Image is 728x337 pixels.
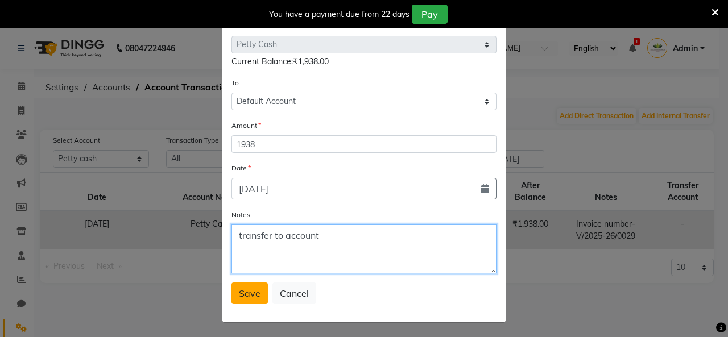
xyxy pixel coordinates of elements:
span: Save [239,288,260,299]
button: Save [231,282,268,304]
button: Pay [412,5,448,24]
span: Current Balance:₹1,938.00 [231,56,329,66]
div: You have a payment due from 22 days [269,9,409,20]
label: To [231,78,239,88]
label: Date [231,163,251,173]
button: Cancel [272,282,316,304]
label: Notes [231,210,250,220]
label: Amount [231,120,261,131]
